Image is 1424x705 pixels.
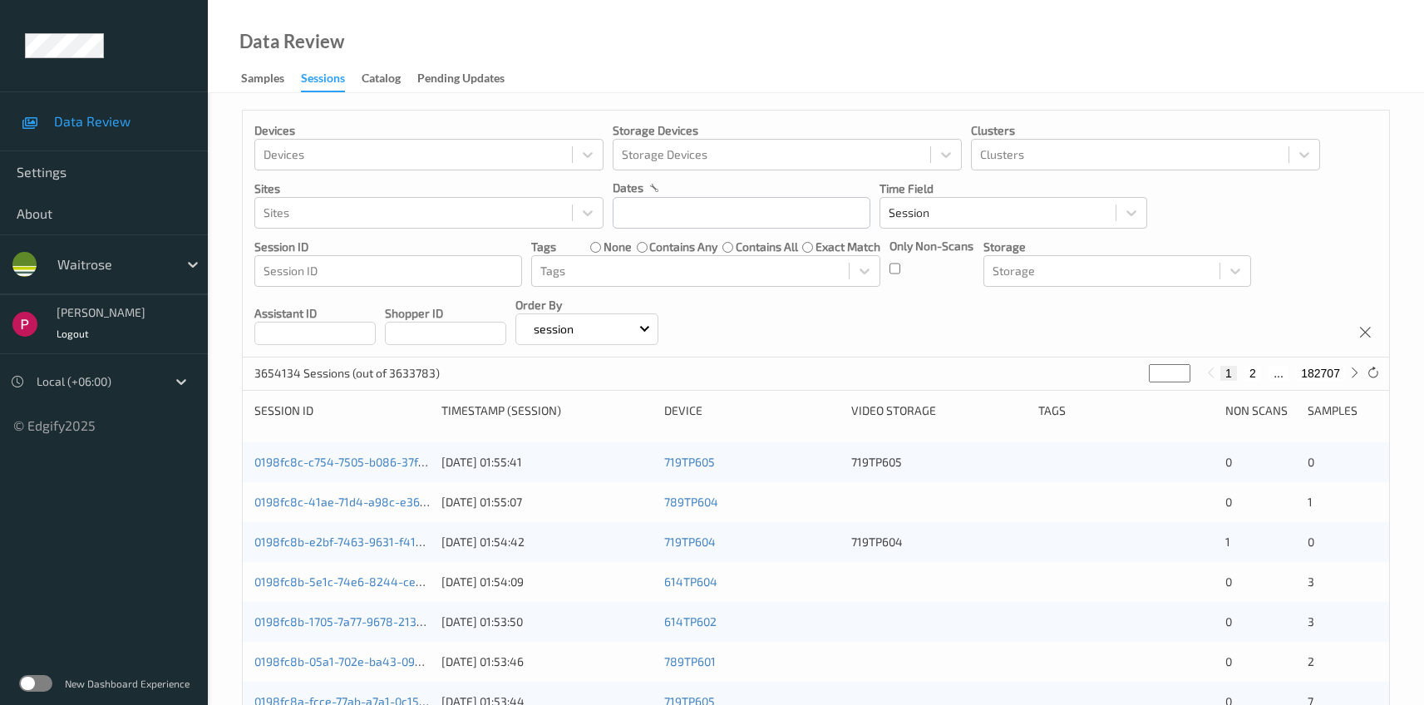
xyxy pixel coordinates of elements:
a: Sessions [301,67,362,92]
a: 0198fc8b-1705-7a77-9678-213b0ea86857 [254,614,477,629]
a: 789TP604 [664,495,718,509]
p: Clusters [971,122,1320,139]
span: 3 [1308,574,1314,589]
div: Catalog [362,70,401,91]
div: [DATE] 01:55:41 [441,454,652,471]
a: 614TP602 [664,614,717,629]
div: Data Review [239,33,344,50]
span: 0 [1225,654,1232,668]
p: Devices [254,122,604,139]
p: Sites [254,180,604,197]
span: 2 [1308,654,1314,668]
a: 0198fc8c-41ae-71d4-a98c-e363b60fe808 [254,495,479,509]
div: Non Scans [1225,402,1295,419]
p: Assistant ID [254,305,376,322]
p: session [528,321,579,338]
div: Pending Updates [417,70,505,91]
button: 2 [1244,366,1261,381]
p: Tags [531,239,556,255]
div: Session ID [254,402,430,419]
a: Samples [241,67,301,91]
a: Pending Updates [417,67,521,91]
p: Storage [983,239,1251,255]
span: 1 [1225,535,1230,549]
div: Sessions [301,70,345,92]
div: Tags [1038,402,1214,419]
div: Device [664,402,840,419]
a: 614TP604 [664,574,717,589]
label: contains any [649,239,717,255]
p: 3654134 Sessions (out of 3633783) [254,365,440,382]
label: none [604,239,632,255]
span: 3 [1308,614,1314,629]
span: 1 [1308,495,1313,509]
a: 0198fc8c-c754-7505-b086-37f26ebc066a [254,455,477,469]
button: 1 [1220,366,1237,381]
a: 0198fc8b-e2bf-7463-9631-f41a5248825e [254,535,478,549]
button: 182707 [1296,366,1345,381]
div: [DATE] 01:53:50 [441,614,652,630]
a: 789TP601 [664,654,716,668]
a: 719TP604 [664,535,716,549]
div: [DATE] 01:54:09 [441,574,652,590]
label: exact match [815,239,880,255]
span: 0 [1308,455,1314,469]
p: Order By [515,297,658,313]
span: 0 [1225,495,1232,509]
span: 0 [1308,535,1314,549]
p: Time Field [880,180,1147,197]
span: 0 [1225,574,1232,589]
div: Samples [241,70,284,91]
p: Storage Devices [613,122,962,139]
div: Timestamp (Session) [441,402,652,419]
span: 0 [1225,614,1232,629]
p: dates [613,180,643,196]
label: contains all [736,239,798,255]
span: 0 [1225,455,1232,469]
div: [DATE] 01:53:46 [441,653,652,670]
div: Video Storage [851,402,1027,419]
p: Shopper ID [385,305,506,322]
div: [DATE] 01:54:42 [441,534,652,550]
a: 719TP605 [664,455,715,469]
button: ... [1269,366,1288,381]
p: Session ID [254,239,522,255]
div: 719TP604 [851,534,1027,550]
div: Samples [1308,402,1377,419]
a: 0198fc8b-5e1c-74e6-8244-ce6e33a725d2 [254,574,481,589]
a: Catalog [362,67,417,91]
div: [DATE] 01:55:07 [441,494,652,510]
div: 719TP605 [851,454,1027,471]
a: 0198fc8b-05a1-702e-ba43-09561e4758e8 [254,654,481,668]
p: Only Non-Scans [889,238,973,254]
